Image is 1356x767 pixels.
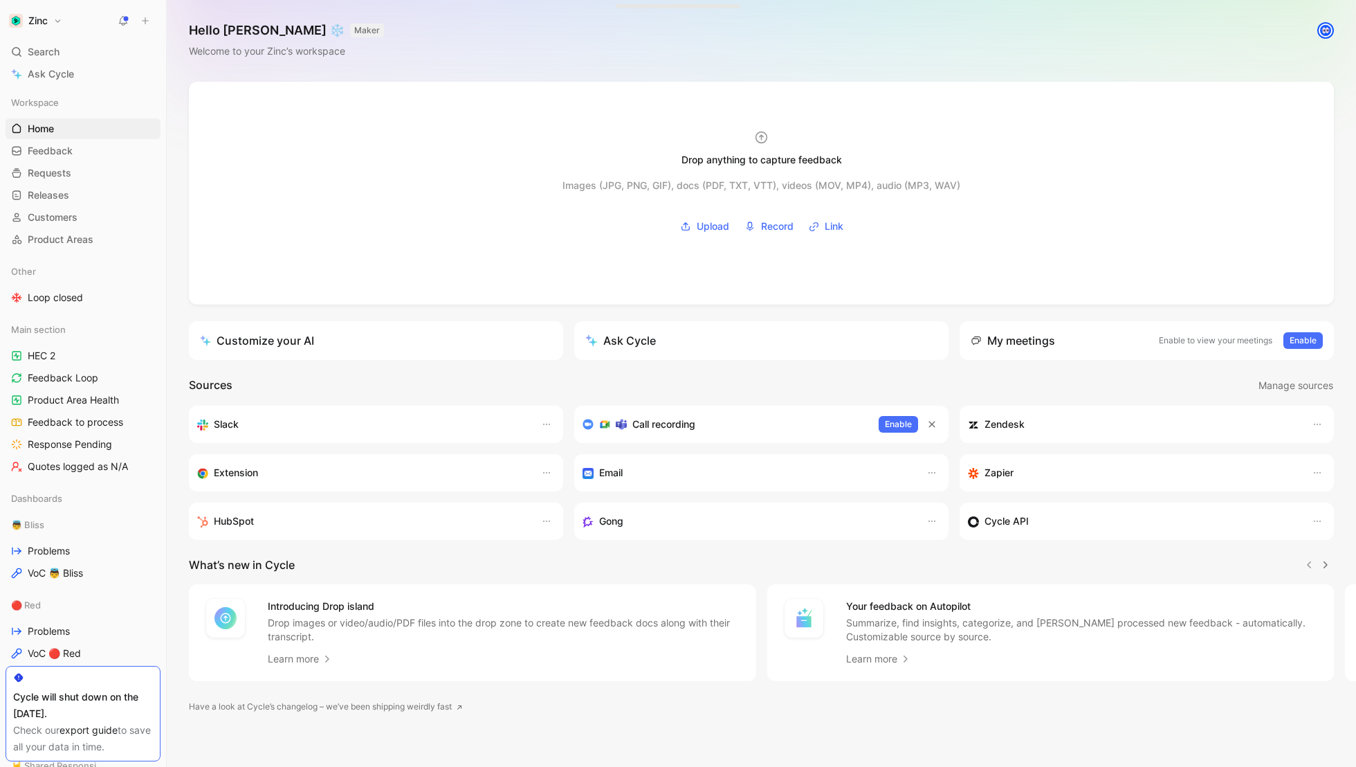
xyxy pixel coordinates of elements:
a: Problems [6,621,161,642]
a: VoC 👼 Bliss [6,563,161,584]
h3: Call recording [632,416,695,433]
div: Check our to save all your data in time. [13,722,153,755]
span: HEC 2 [28,349,55,363]
span: VoC 👼 Bliss [28,566,83,580]
a: Product Area Health [6,390,161,410]
span: 🔴 Red [11,598,41,612]
h4: Introducing Drop island [268,598,740,615]
span: Quotes logged as N/A [28,460,128,473]
h1: Zinc [28,15,48,27]
div: Drop anything to capture feedback [681,152,842,168]
div: Images (JPG, PNG, GIF), docs (PDF, TXT, VTT), videos (MOV, MP4), audio (MP3, WAV) [562,177,960,194]
a: export guide [59,724,118,736]
span: Workspace [11,96,59,109]
h3: Zendesk [984,416,1025,433]
h3: Extension [214,464,258,481]
div: Dashboards [6,488,161,509]
a: Learn more [846,651,911,667]
a: VoC 🔴 Red [6,643,161,664]
div: 🔴 RedProblemsVoC 🔴 Red [6,595,161,664]
button: Upload [675,216,734,237]
button: ZincZinc [6,11,66,30]
div: Customize your AI [200,332,314,349]
span: Feedback Loop [28,371,98,385]
div: OtherLoop closed [6,261,161,308]
a: Problems [6,541,161,561]
span: Requests [28,166,71,180]
a: Customers [6,207,161,228]
div: 👼 Bliss [6,514,161,535]
a: Feedback Loop [6,368,161,388]
div: Dashboards [6,488,161,513]
span: Feedback to process [28,415,123,429]
span: Other [11,264,36,278]
span: Releases [28,188,69,202]
h3: Slack [214,416,239,433]
h2: Sources [189,377,232,395]
span: Loop closed [28,291,83,305]
p: Drop images or video/audio/PDF files into the drop zone to create new feedback docs along with th... [268,616,740,644]
a: Product Areas [6,229,161,250]
div: Workspace [6,92,161,113]
span: Customers [28,210,77,224]
span: Upload [697,218,729,235]
span: Product Areas [28,233,93,246]
span: VoC 🔴 Red [28,647,81,660]
div: Sync your customers, send feedback and get updates in Slack [197,416,527,433]
span: Link [825,218,843,235]
span: Search [28,44,59,60]
h2: What’s new in Cycle [189,557,295,573]
span: Feedback [28,144,73,158]
span: Problems [28,624,70,638]
div: My meetings [971,332,1055,349]
a: Ask Cycle [6,64,161,84]
button: Manage sources [1258,377,1334,395]
button: Enable [1283,332,1323,349]
button: Link [804,216,848,237]
div: 🔴 Red [6,595,161,615]
div: Capture feedback from your incoming calls [583,513,913,530]
h3: Email [599,464,623,481]
a: Have a look at Cycle’s changelog – we’ve been shipping weirdly fast [189,700,463,714]
div: Capture feedback from anywhere on the web [197,464,527,481]
h3: Cycle API [984,513,1029,530]
h3: Zapier [984,464,1014,481]
div: Ask Cycle [585,332,656,349]
a: Requests [6,163,161,183]
span: Product Area Health [28,393,119,407]
div: Main section [6,319,161,340]
span: Response Pending [28,437,112,451]
h3: HubSpot [214,513,254,530]
div: Sync customers & send feedback from custom sources. Get inspired by our favorite use case [968,513,1298,530]
span: Dashboards [11,491,62,505]
img: avatar [1319,24,1332,37]
a: Releases [6,185,161,206]
span: Problems [28,544,70,558]
div: Record & transcribe meetings from Zoom, Meet & Teams. [583,416,868,433]
button: MAKER [350,24,384,37]
span: Home [28,122,54,136]
div: Capture feedback from thousands of sources with Zapier (survey results, recordings, sheets, etc). [968,464,1298,481]
a: Feedback to process [6,412,161,433]
div: Search [6,42,161,62]
div: Cycle will shut down on the [DATE]. [13,689,153,722]
p: Enable to view your meetings [1159,334,1272,348]
span: Enable [1290,334,1317,348]
div: Forward emails to your feedback inbox [583,464,913,481]
div: 👼 BlissProblemsVoC 👼 Bliss [6,514,161,584]
img: Zinc [9,14,23,28]
h3: Gong [599,513,623,530]
a: Quotes logged as N/A [6,456,161,477]
button: Ask Cycle [574,321,949,360]
a: Home [6,118,161,139]
span: Record [761,218,794,235]
a: Learn more [268,651,333,667]
span: 👼 Bliss [11,518,44,532]
a: Response Pending [6,434,161,455]
div: Other [6,261,161,282]
a: Feedback [6,141,161,161]
button: Enable [879,416,918,433]
span: Main section [11,323,66,336]
span: Manage sources [1258,377,1333,394]
div: Main sectionHEC 2Feedback LoopProduct Area HealthFeedback to processResponse PendingQuotes logged... [6,319,161,477]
